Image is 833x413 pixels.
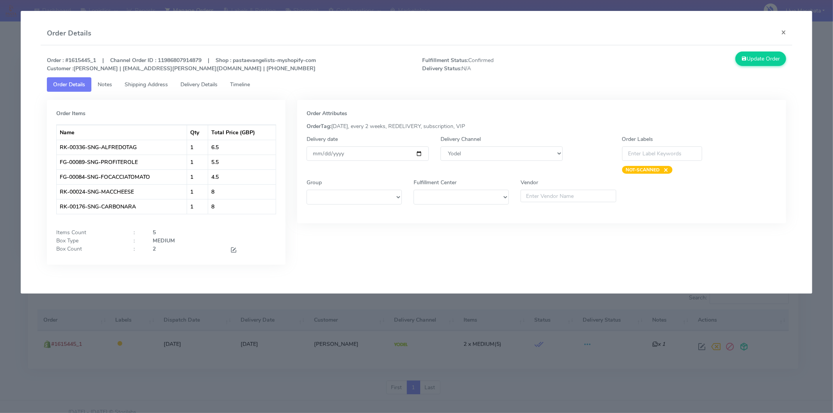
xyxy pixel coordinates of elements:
[301,122,783,130] div: [DATE], every 2 weeks, REDELIVERY, subscription, VIP
[775,22,792,43] button: Close
[521,178,538,187] label: Vendor
[441,135,481,143] label: Delivery Channel
[50,237,128,245] div: Box Type
[128,245,147,255] div: :
[307,123,331,130] strong: OrderTag:
[208,140,276,155] td: 6.5
[180,81,218,88] span: Delivery Details
[98,81,112,88] span: Notes
[53,81,85,88] span: Order Details
[57,125,187,140] th: Name
[56,110,86,117] strong: Order Items
[187,184,208,199] td: 1
[187,169,208,184] td: 1
[57,155,187,169] td: FG-00089-SNG-PROFITEROLE
[735,52,786,66] button: Update Order
[414,178,457,187] label: Fulfillment Center
[422,65,462,72] strong: Delivery Status:
[57,140,187,155] td: RK-00336-SNG-ALFREDOTAG
[57,199,187,214] td: RK-00176-SNG-CARBONARA
[187,155,208,169] td: 1
[307,135,338,143] label: Delivery date
[128,237,147,245] div: :
[153,245,156,253] strong: 2
[47,77,786,92] ul: Tabs
[422,57,468,64] strong: Fulfillment Status:
[230,81,250,88] span: Timeline
[153,237,175,244] strong: MEDIUM
[187,140,208,155] td: 1
[307,178,322,187] label: Group
[153,229,156,236] strong: 5
[47,28,91,39] h4: Order Details
[660,166,669,174] span: ×
[187,125,208,140] th: Qty
[50,228,128,237] div: Items Count
[128,228,147,237] div: :
[47,57,316,72] strong: Order : #1615445_1 | Channel Order ID : 11986807914879 | Shop : pastaevangelists-myshopify-com [P...
[208,184,276,199] td: 8
[57,169,187,184] td: FG-00084-SNG-FOCACCIATOMATO
[208,169,276,184] td: 4.5
[208,125,276,140] th: Total Price (GBP)
[57,184,187,199] td: RK-00024-SNG-MACCHEESE
[208,199,276,214] td: 8
[307,110,347,117] strong: Order Attributes
[626,167,660,173] strong: NOT-SCANNED
[47,65,73,72] strong: Customer :
[187,199,208,214] td: 1
[125,81,168,88] span: Shipping Address
[208,155,276,169] td: 5.5
[50,245,128,255] div: Box Count
[416,56,604,73] span: Confirmed N/A
[521,190,616,202] input: Enter Vendor Name
[622,146,703,161] input: Enter Label Keywords
[622,135,653,143] label: Order Labels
